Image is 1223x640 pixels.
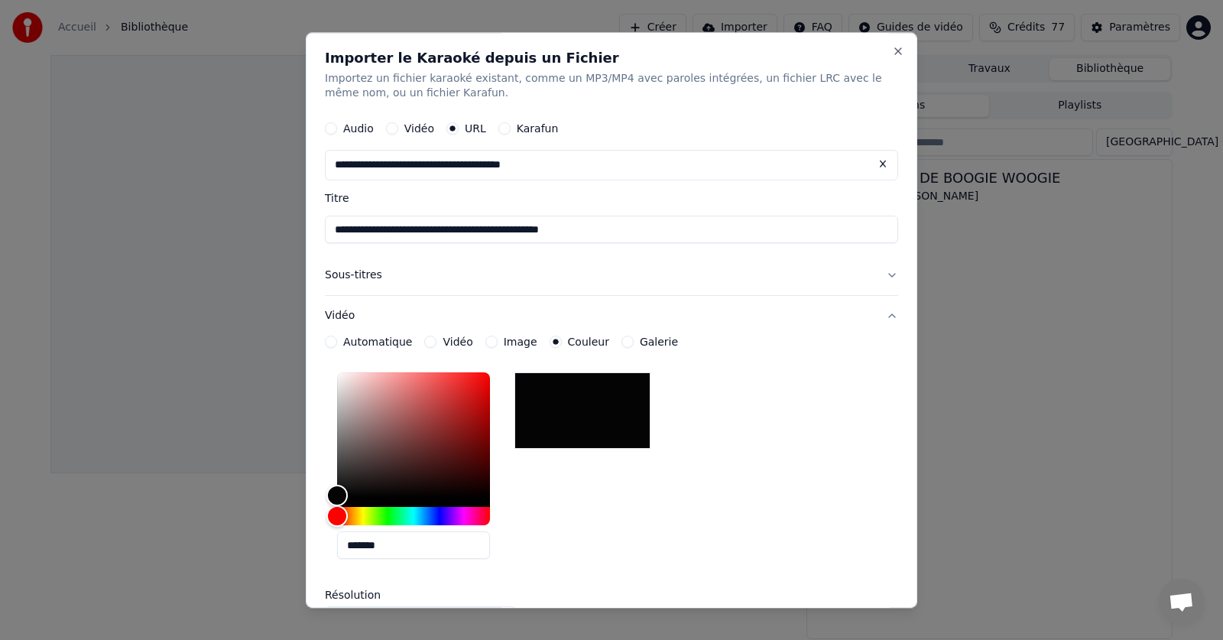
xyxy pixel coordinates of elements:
[325,297,898,336] button: Vidéo
[325,193,898,204] label: Titre
[465,124,486,135] label: URL
[343,124,374,135] label: Audio
[443,337,472,348] label: Vidéo
[337,373,490,499] div: Color
[517,124,559,135] label: Karafun
[568,337,609,348] label: Couleur
[325,256,898,296] button: Sous-titres
[404,124,434,135] label: Vidéo
[337,508,490,526] div: Hue
[325,71,898,102] p: Importez un fichier karaoké existant, comme un MP3/MP4 avec paroles intégrées, un fichier LRC ave...
[343,337,412,348] label: Automatique
[504,337,537,348] label: Image
[325,51,898,65] h2: Importer le Karaoké depuis un Fichier
[325,590,478,601] label: Résolution
[640,337,678,348] label: Galerie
